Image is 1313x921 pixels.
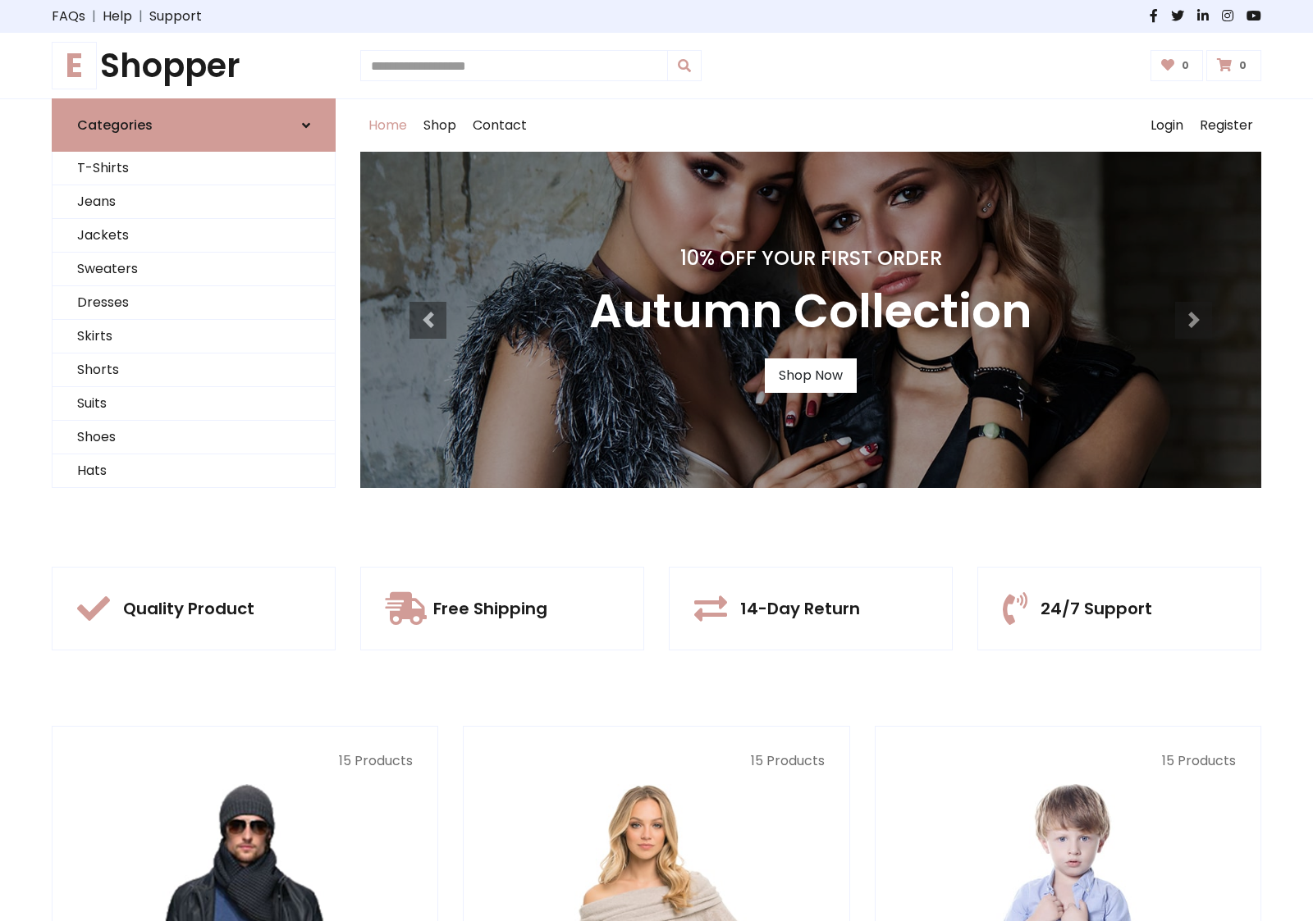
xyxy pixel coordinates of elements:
a: Support [149,7,202,26]
a: Dresses [53,286,335,320]
a: Login [1142,99,1192,152]
a: Categories [52,98,336,152]
span: E [52,42,97,89]
a: Register [1192,99,1261,152]
a: EShopper [52,46,336,85]
a: Shorts [53,353,335,387]
a: Shop [415,99,464,152]
span: 0 [1235,58,1251,73]
h1: Shopper [52,46,336,85]
a: Jackets [53,219,335,253]
h5: Free Shipping [433,599,547,618]
span: | [132,7,149,26]
h6: Categories [77,117,153,133]
a: Hats [53,454,335,488]
h4: 10% Off Your First Order [589,247,1032,271]
a: Jeans [53,185,335,219]
h5: 24/7 Support [1041,599,1152,618]
h5: 14-Day Return [740,599,860,618]
span: | [85,7,103,26]
a: Skirts [53,320,335,353]
a: FAQs [52,7,85,26]
a: Help [103,7,132,26]
a: 0 [1151,50,1204,81]
a: Home [360,99,415,152]
a: 0 [1206,50,1261,81]
p: 15 Products [77,751,413,771]
a: Shop Now [765,358,857,393]
h3: Autumn Collection [589,284,1032,339]
span: 0 [1178,58,1193,73]
p: 15 Products [488,751,824,771]
h5: Quality Product [123,599,254,618]
a: Contact [464,99,535,152]
a: Shoes [53,421,335,454]
a: Suits [53,387,335,421]
a: Sweaters [53,253,335,286]
a: T-Shirts [53,152,335,185]
p: 15 Products [900,751,1236,771]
